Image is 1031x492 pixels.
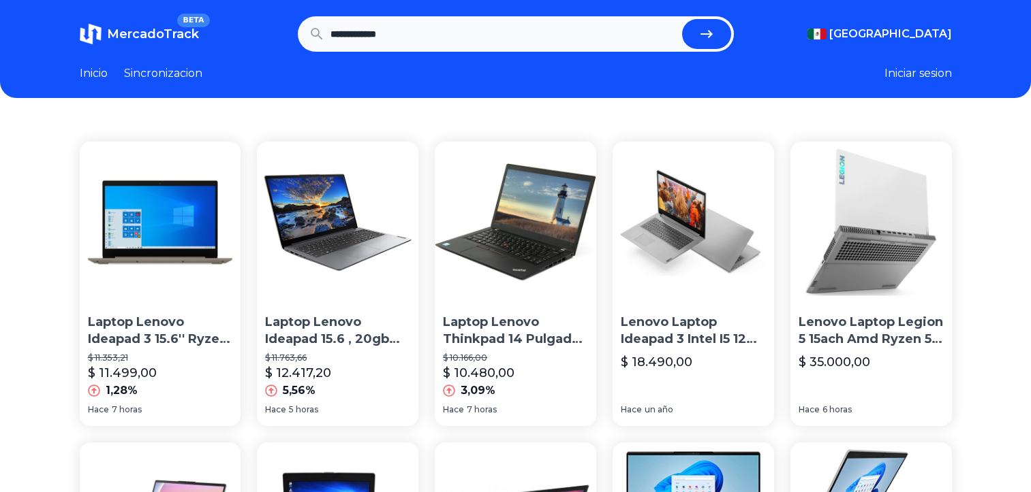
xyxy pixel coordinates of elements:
button: [GEOGRAPHIC_DATA] [807,26,952,42]
img: Laptop Lenovo Thinkpad 14 Pulgadas Core I7 16gb 512 Gb Ssd [435,142,596,303]
span: 7 horas [112,404,142,415]
a: MercadoTrackBETA [80,23,199,45]
span: Hace [443,404,464,415]
a: Laptop Lenovo Thinkpad 14 Pulgadas Core I7 16gb 512 Gb SsdLaptop Lenovo Thinkpad 14 Pulgadas Core... [435,142,596,426]
p: 1,28% [106,382,138,399]
img: Lenovo Laptop Legion 5 15ach Amd Ryzen 5, Rtx 3050 Ti, 16gb [790,142,952,303]
p: Laptop Lenovo Thinkpad 14 Pulgadas Core I7 16gb 512 Gb Ssd [443,314,588,348]
a: Lenovo Laptop Ideapad 3 Intel I5 12 Gb Ram Pantalla TactilLenovo Laptop Ideapad 3 Intel I5 12 Gb ... [613,142,774,426]
span: 5 horas [289,404,318,415]
span: MercadoTrack [107,27,199,42]
span: 6 horas [822,404,852,415]
img: MercadoTrack [80,23,102,45]
p: $ 10.480,00 [443,363,514,382]
a: Inicio [80,65,108,82]
p: $ 18.490,00 [621,352,692,372]
p: 5,56% [283,382,316,399]
p: Laptop Lenovo Ideapad 15.6 , 20gb Ram, 1tb Ssd, Amd Dual-c [265,314,410,348]
img: Laptop Lenovo Ideapad 3 15.6'' Ryzen 7 16gb Ram 512gb Ssd [80,142,241,303]
span: 7 horas [467,404,497,415]
a: Lenovo Laptop Legion 5 15ach Amd Ryzen 5, Rtx 3050 Ti, 16gb Lenovo Laptop Legion 5 15ach Amd Ryze... [790,142,952,426]
span: un año [645,404,673,415]
span: [GEOGRAPHIC_DATA] [829,26,952,42]
p: $ 12.417,20 [265,363,331,382]
button: Iniciar sesion [884,65,952,82]
span: Hace [621,404,642,415]
p: Lenovo Laptop Ideapad 3 Intel I5 12 Gb Ram Pantalla Tactil [621,314,766,348]
span: Hace [88,404,109,415]
img: Laptop Lenovo Ideapad 15.6 , 20gb Ram, 1tb Ssd, Amd Dual-c [257,142,418,303]
p: Laptop Lenovo Ideapad 3 15.6'' Ryzen 7 16gb Ram 512gb Ssd [88,314,233,348]
img: Mexico [807,29,827,39]
p: $ 11.763,66 [265,352,410,363]
p: $ 11.353,21 [88,352,233,363]
span: Hace [799,404,820,415]
p: 3,09% [461,382,495,399]
a: Laptop Lenovo Ideapad 15.6 , 20gb Ram, 1tb Ssd, Amd Dual-cLaptop Lenovo Ideapad 15.6 , 20gb Ram, ... [257,142,418,426]
p: $ 35.000,00 [799,352,870,372]
a: Laptop Lenovo Ideapad 3 15.6'' Ryzen 7 16gb Ram 512gb SsdLaptop Lenovo Ideapad 3 15.6'' Ryzen 7 1... [80,142,241,426]
img: Lenovo Laptop Ideapad 3 Intel I5 12 Gb Ram Pantalla Tactil [613,142,774,303]
p: Lenovo Laptop Legion 5 15ach Amd Ryzen 5, Rtx 3050 Ti, 16gb [799,314,944,348]
span: Hace [265,404,286,415]
p: $ 11.499,00 [88,363,157,382]
a: Sincronizacion [124,65,202,82]
span: BETA [177,14,209,27]
p: $ 10.166,00 [443,352,588,363]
